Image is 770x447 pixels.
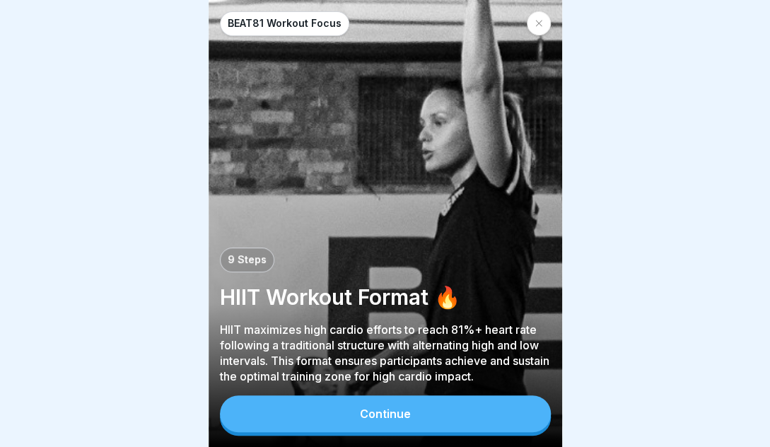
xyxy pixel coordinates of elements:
[360,407,411,420] div: Continue
[220,395,551,432] button: Continue
[220,284,551,310] p: HIIT Workout Format 🔥
[220,322,551,384] p: HIIT maximizes high cardio efforts to reach 81%+ heart rate following a traditional structure wit...
[228,18,342,30] p: BEAT81 Workout Focus
[228,254,267,266] p: 9 Steps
